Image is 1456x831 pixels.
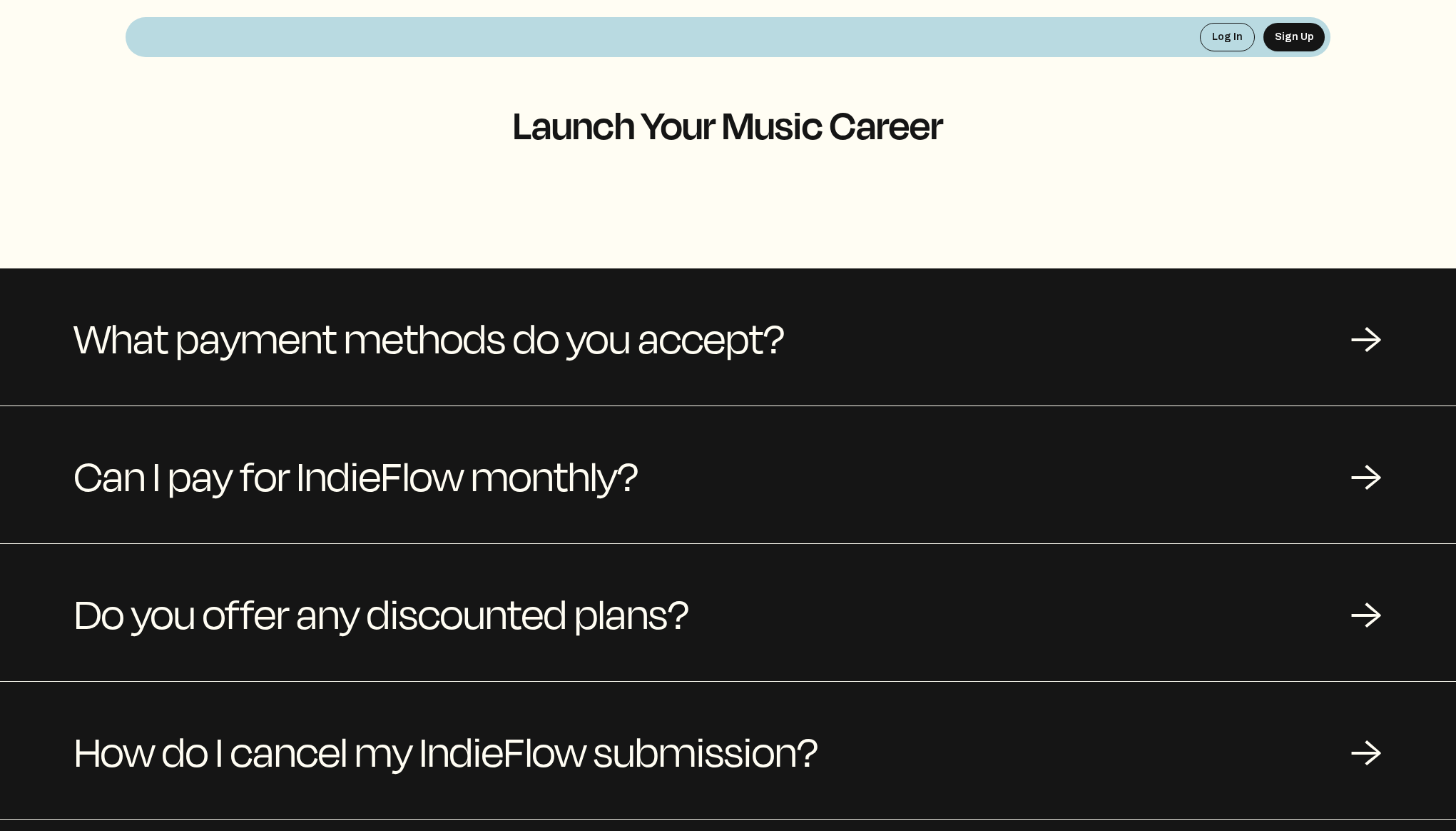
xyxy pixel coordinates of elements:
[126,103,1330,146] h1: Launch Your Music Career
[74,440,638,509] span: Can I pay for IndieFlow monthly?
[74,303,785,371] span: What payment methods do you accept?
[1263,23,1325,51] button: Sign Up
[74,716,818,785] span: How do I cancel my IndieFlow submission?
[74,578,689,647] span: Do you offer any discounted plans?
[1350,316,1382,358] div: →
[1350,591,1382,634] div: →
[1350,729,1382,772] div: →
[1200,23,1255,51] button: Log In
[1350,453,1382,496] div: →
